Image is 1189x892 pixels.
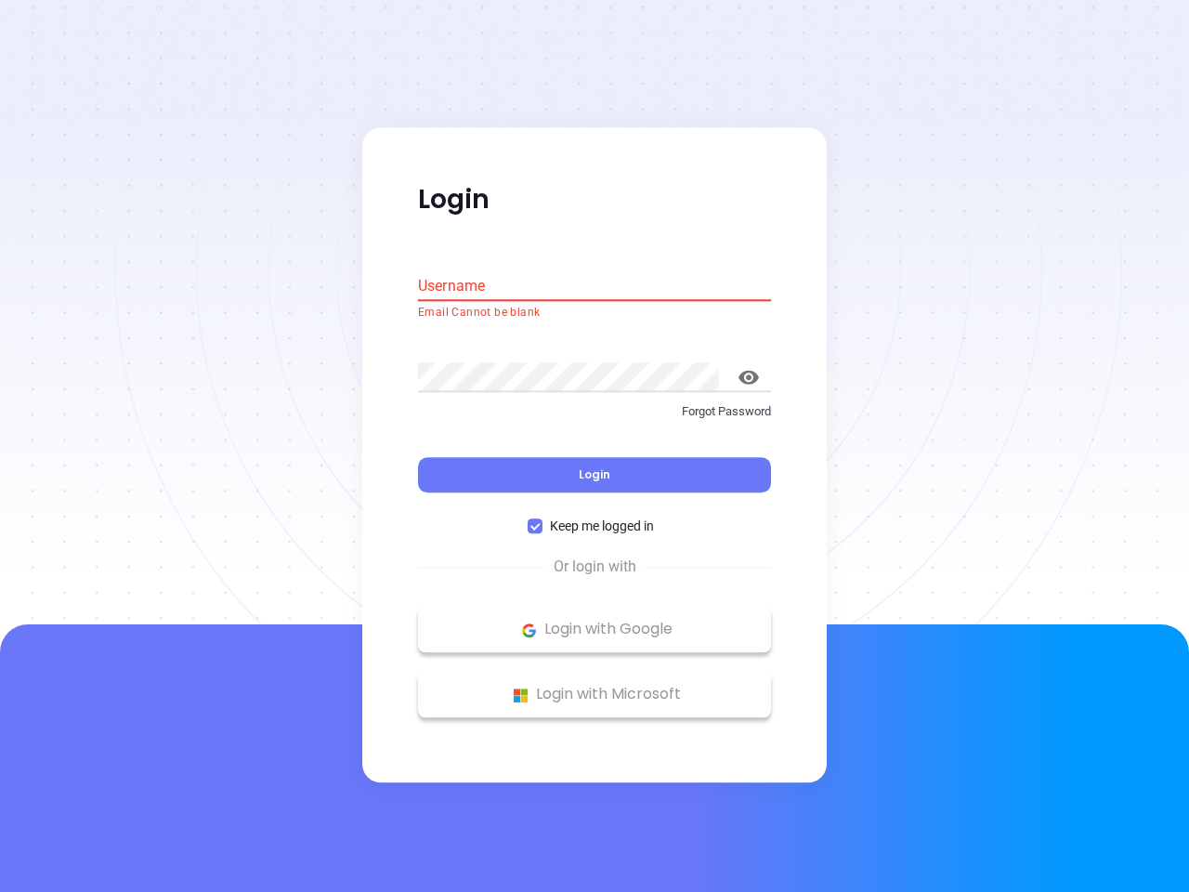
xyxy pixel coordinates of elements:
img: Microsoft Logo [509,684,532,707]
p: Email Cannot be blank [418,304,771,322]
p: Forgot Password [418,402,771,421]
span: Login [579,467,610,483]
span: Or login with [544,557,646,579]
p: Login [418,183,771,216]
button: toggle password visibility [726,355,771,400]
button: Login [418,458,771,493]
p: Login with Google [427,616,762,644]
a: Forgot Password [418,402,771,436]
p: Login with Microsoft [427,681,762,709]
span: Keep me logged in [542,517,661,537]
button: Microsoft Logo Login with Microsoft [418,672,771,718]
img: Google Logo [517,619,541,642]
button: Google Logo Login with Google [418,607,771,653]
